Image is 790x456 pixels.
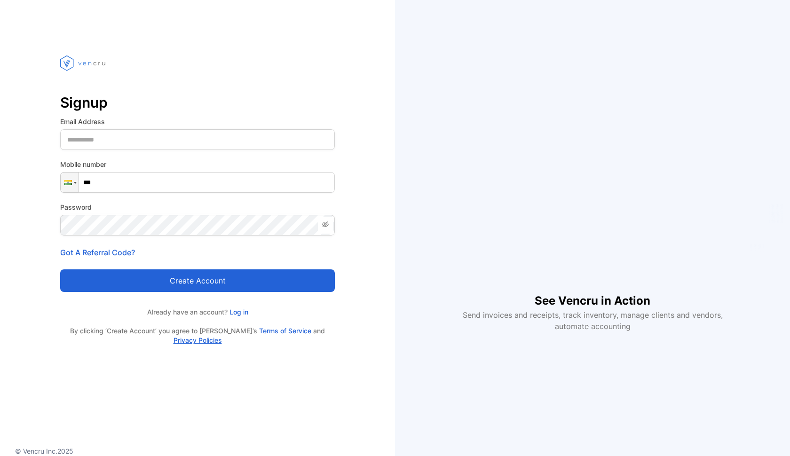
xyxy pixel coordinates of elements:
[60,91,335,114] p: Signup
[60,269,335,292] button: Create account
[228,308,248,316] a: Log in
[259,327,311,335] a: Terms of Service
[60,117,335,126] label: Email Address
[60,38,107,88] img: vencru logo
[535,277,650,309] h1: See Vencru in Action
[60,247,335,258] p: Got A Referral Code?
[456,124,729,277] iframe: YouTube video player
[174,336,222,344] a: Privacy Policies
[457,309,728,332] p: Send invoices and receipts, track inventory, manage clients and vendors, automate accounting
[60,159,335,169] label: Mobile number
[60,326,335,345] p: By clicking ‘Create Account’ you agree to [PERSON_NAME]’s and
[60,202,335,212] label: Password
[60,307,335,317] p: Already have an account?
[61,173,79,192] div: India: + 91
